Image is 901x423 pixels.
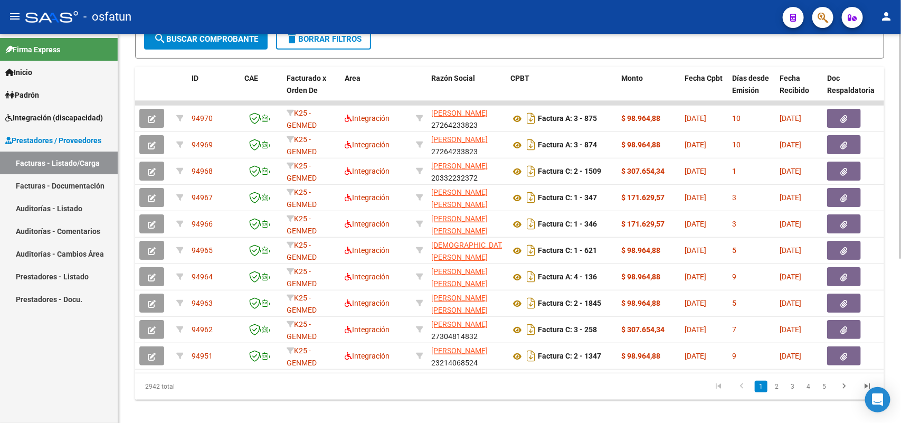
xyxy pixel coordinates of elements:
span: [DATE] [780,299,801,307]
datatable-header-cell: Facturado x Orden De [282,67,340,114]
strong: Factura C: 1 - 346 [538,220,597,229]
span: [DATE] [685,325,706,334]
span: 94968 [192,167,213,175]
strong: $ 98.964,88 [621,140,660,149]
span: [DATE] [780,246,801,255]
span: Integración [345,272,390,281]
span: [DATE] [685,193,706,202]
span: CAE [244,74,258,82]
span: [PERSON_NAME] [PERSON_NAME] [431,188,488,209]
a: go to last page [857,381,877,392]
mat-icon: search [154,32,166,45]
a: go to first page [708,381,728,392]
span: Buscar Comprobante [154,34,258,44]
span: [PERSON_NAME] [431,135,488,144]
span: CPBT [510,74,529,82]
i: Descargar documento [524,136,538,153]
strong: $ 307.654,34 [621,167,665,175]
span: 94962 [192,325,213,334]
a: 2 [771,381,783,392]
strong: $ 171.629,57 [621,220,665,228]
div: 20332232372 [431,160,502,182]
datatable-header-cell: Area [340,67,412,114]
i: Descargar documento [524,347,538,364]
span: [DATE] [685,220,706,228]
i: Descargar documento [524,268,538,285]
span: 3 [732,193,736,202]
strong: Factura C: 2 - 1509 [538,167,601,176]
span: Integración (discapacidad) [5,112,103,124]
mat-icon: menu [8,10,21,23]
a: go to previous page [732,381,752,392]
i: Descargar documento [524,321,538,338]
i: Descargar documento [524,189,538,206]
li: page 4 [801,378,817,396]
strong: $ 98.964,88 [621,272,660,281]
li: page 3 [785,378,801,396]
span: K25 - GENMED [287,320,317,341]
span: Integración [345,140,390,149]
datatable-header-cell: CAE [240,67,282,114]
strong: $ 98.964,88 [621,299,660,307]
datatable-header-cell: Fecha Recibido [775,67,823,114]
strong: Factura C: 3 - 258 [538,326,597,334]
button: Buscar Comprobante [144,29,268,50]
span: [PERSON_NAME] [PERSON_NAME] [431,267,488,288]
span: Padrón [5,89,39,101]
span: Prestadores / Proveedores [5,135,101,146]
span: Inicio [5,67,32,78]
span: [DEMOGRAPHIC_DATA][PERSON_NAME] [431,241,508,261]
strong: $ 98.964,88 [621,114,660,123]
span: - osfatun [83,5,131,29]
span: 9 [732,272,736,281]
div: 27256985298 [431,213,502,235]
span: 94963 [192,299,213,307]
strong: Factura C: 2 - 1347 [538,352,601,361]
span: Integración [345,352,390,360]
strong: Factura A: 3 - 874 [538,141,597,149]
span: [DATE] [685,272,706,281]
i: Descargar documento [524,242,538,259]
span: Fecha Recibido [780,74,809,95]
i: Descargar documento [524,163,538,180]
datatable-header-cell: ID [187,67,240,114]
span: [DATE] [780,167,801,175]
span: K25 - GENMED [287,241,317,261]
strong: Factura C: 1 - 621 [538,247,597,255]
div: 27256985298 [431,186,502,209]
strong: Factura A: 3 - 875 [538,115,597,123]
span: ID [192,74,198,82]
span: K25 - GENMED [287,294,317,314]
datatable-header-cell: Días desde Emisión [728,67,775,114]
span: 94970 [192,114,213,123]
button: Borrar Filtros [276,29,371,50]
datatable-header-cell: Razón Social [427,67,506,114]
mat-icon: delete [286,32,298,45]
datatable-header-cell: Fecha Cpbt [680,67,728,114]
span: [PERSON_NAME] [431,320,488,328]
span: Borrar Filtros [286,34,362,44]
span: 10 [732,114,741,123]
span: Integración [345,220,390,228]
span: Integración [345,299,390,307]
span: [DATE] [780,220,801,228]
span: 94951 [192,352,213,360]
span: 7 [732,325,736,334]
span: K25 - GENMED [287,188,317,209]
span: [PERSON_NAME] [PERSON_NAME] [431,294,488,314]
span: [DATE] [780,325,801,334]
span: Monto [621,74,643,82]
span: K25 - GENMED [287,135,317,156]
span: 10 [732,140,741,149]
datatable-header-cell: CPBT [506,67,617,114]
span: 5 [732,299,736,307]
span: K25 - GENMED [287,162,317,182]
a: 4 [802,381,815,392]
i: Descargar documento [524,295,538,312]
span: [DATE] [685,352,706,360]
span: [PERSON_NAME] [431,346,488,355]
div: 23313676749 [431,266,502,288]
span: Facturado x Orden De [287,74,326,95]
span: [DATE] [685,140,706,149]
a: go to next page [834,381,854,392]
